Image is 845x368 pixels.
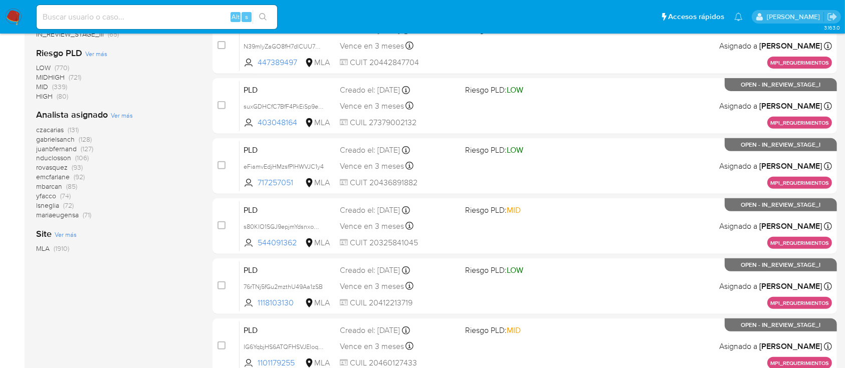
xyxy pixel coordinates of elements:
[827,12,837,22] a: Salir
[824,24,840,32] span: 3.163.0
[37,11,277,24] input: Buscar usuario o caso...
[253,10,273,24] button: search-icon
[734,13,743,21] a: Notificaciones
[668,12,724,22] span: Accesos rápidos
[245,12,248,22] span: s
[767,12,823,22] p: ezequiel.castrillon@mercadolibre.com
[232,12,240,22] span: Alt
